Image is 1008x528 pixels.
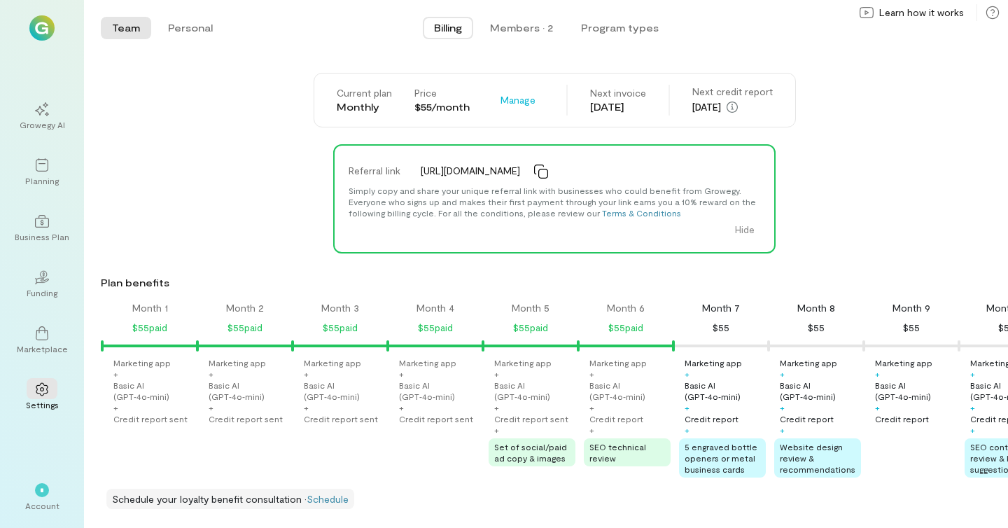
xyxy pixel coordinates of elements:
[702,301,740,315] div: Month 7
[113,368,118,380] div: +
[17,259,67,310] a: Funding
[892,301,930,315] div: Month 9
[608,319,643,336] div: $55 paid
[323,319,358,336] div: $55 paid
[304,357,361,368] div: Marketing app
[399,380,480,402] div: Basic AI (GPT‑4o‑mini)
[589,402,594,413] div: +
[780,380,861,402] div: Basic AI (GPT‑4o‑mini)
[797,301,835,315] div: Month 8
[307,493,349,505] a: Schedule
[399,413,473,424] div: Credit report sent
[970,402,975,413] div: +
[17,371,67,422] a: Settings
[112,493,307,505] span: Schedule your loyalty benefit consultation ·
[589,442,646,463] span: SEO technical review
[494,357,552,368] div: Marketing app
[15,231,69,242] div: Business Plan
[685,402,689,413] div: +
[349,186,756,218] span: Simply copy and share your unique referral link with businesses who could benefit from Growegy. E...
[685,368,689,380] div: +
[589,424,594,436] div: +
[490,21,553,35] div: Members · 2
[340,157,412,185] div: Referral link
[780,402,785,413] div: +
[494,442,567,463] span: Set of social/paid ad copy & images
[20,119,65,130] div: Growegy AI
[304,368,309,380] div: +
[25,175,59,186] div: Planning
[727,218,763,241] button: Hide
[685,357,742,368] div: Marketing app
[589,368,594,380] div: +
[209,402,213,413] div: +
[113,380,195,402] div: Basic AI (GPT‑4o‑mini)
[685,413,738,424] div: Credit report
[227,319,262,336] div: $55 paid
[132,319,167,336] div: $55 paid
[27,287,57,298] div: Funding
[685,424,689,436] div: +
[226,301,264,315] div: Month 2
[321,301,359,315] div: Month 3
[808,319,825,336] div: $55
[494,413,568,424] div: Credit report sent
[209,368,213,380] div: +
[590,100,646,114] div: [DATE]
[494,424,499,436] div: +
[17,147,67,197] a: Planning
[494,402,499,413] div: +
[337,100,392,114] div: Monthly
[492,89,544,111] button: Manage
[209,357,266,368] div: Marketing app
[418,319,453,336] div: $55 paid
[875,413,929,424] div: Credit report
[875,357,932,368] div: Marketing app
[113,413,188,424] div: Credit report sent
[685,380,766,402] div: Basic AI (GPT‑4o‑mini)
[304,402,309,413] div: +
[17,472,67,522] div: *Account
[589,413,643,424] div: Credit report
[399,402,404,413] div: +
[132,301,168,315] div: Month 1
[713,319,729,336] div: $55
[875,402,880,413] div: +
[423,17,473,39] button: Billing
[101,276,1002,290] div: Plan benefits
[157,17,224,39] button: Personal
[494,368,499,380] div: +
[414,86,470,100] div: Price
[875,368,880,380] div: +
[500,93,535,107] span: Manage
[113,357,171,368] div: Marketing app
[692,99,773,116] div: [DATE]
[780,368,785,380] div: +
[780,413,834,424] div: Credit report
[589,357,647,368] div: Marketing app
[17,91,67,141] a: Growegy AI
[589,380,671,402] div: Basic AI (GPT‑4o‑mini)
[879,6,964,20] span: Learn how it works
[337,86,392,100] div: Current plan
[780,357,837,368] div: Marketing app
[399,357,456,368] div: Marketing app
[685,442,757,474] span: 5 engraved bottle openers or metal business cards
[590,86,646,100] div: Next invoice
[479,17,564,39] button: Members · 2
[416,301,454,315] div: Month 4
[692,85,773,99] div: Next credit report
[209,380,290,402] div: Basic AI (GPT‑4o‑mini)
[304,413,378,424] div: Credit report sent
[414,100,470,114] div: $55/month
[512,301,549,315] div: Month 5
[25,500,59,511] div: Account
[17,343,68,354] div: Marketplace
[875,380,956,402] div: Basic AI (GPT‑4o‑mini)
[780,424,785,436] div: +
[970,368,975,380] div: +
[903,319,920,336] div: $55
[602,208,681,218] a: Terms & Conditions
[26,399,59,410] div: Settings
